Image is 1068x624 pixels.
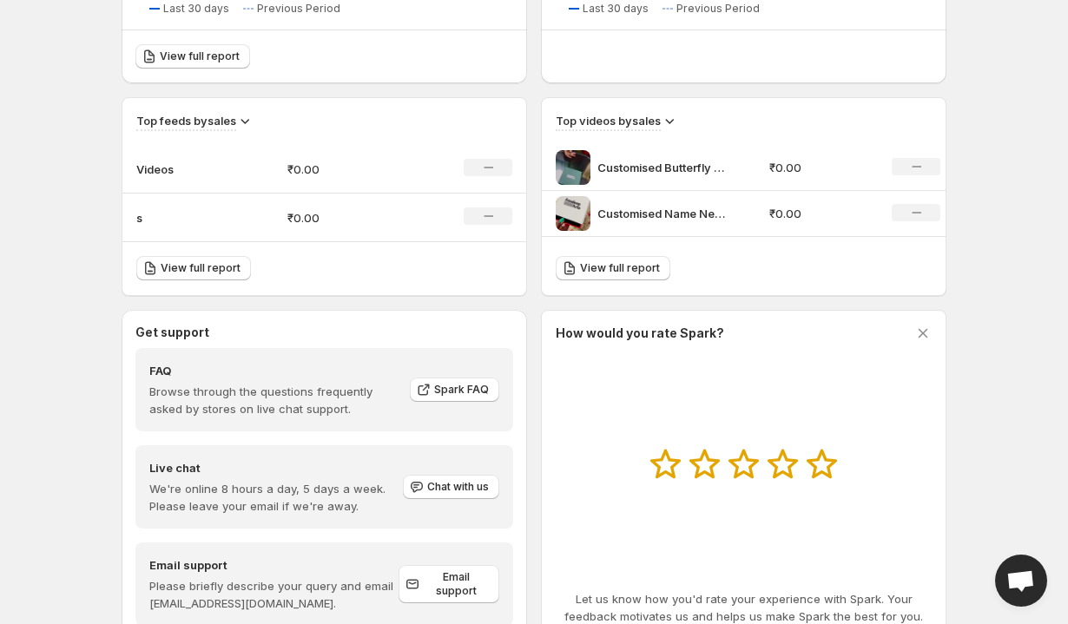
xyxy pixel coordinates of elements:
h3: Get support [135,324,209,341]
span: Previous Period [676,2,760,16]
span: View full report [580,261,660,275]
p: ₹0.00 [769,159,872,176]
span: View full report [160,49,240,63]
span: Last 30 days [583,2,649,16]
a: View full report [135,44,250,69]
a: View full report [136,256,251,280]
p: s [136,209,223,227]
span: Spark FAQ [434,383,489,397]
h3: How would you rate Spark? [556,325,724,342]
h3: Top videos by sales [556,112,661,129]
p: Please briefly describe your query and email [EMAIL_ADDRESS][DOMAIN_NAME]. [149,577,399,612]
h4: Email support [149,556,399,574]
p: Videos [136,161,223,178]
h4: FAQ [149,362,398,379]
p: We're online 8 hours a day, 5 days a week. Please leave your email if we're away. [149,480,401,515]
button: Chat with us [403,475,499,499]
h4: Live chat [149,459,401,476]
p: ₹0.00 [287,209,411,227]
a: Spark FAQ [410,378,499,402]
div: Open chat [995,555,1047,607]
p: ₹0.00 [769,205,872,222]
a: View full report [556,256,670,280]
span: Last 30 days [163,2,229,16]
a: Email support [399,565,499,603]
p: Customised Butterfly Name necklace [597,159,728,176]
img: Customised Butterfly Name necklace [556,150,590,185]
img: Customised Name Necklace [556,196,590,231]
span: Email support [423,570,489,598]
p: Customised Name Necklace [597,205,728,222]
p: ₹0.00 [287,161,411,178]
span: Chat with us [427,480,489,494]
h3: Top feeds by sales [136,112,236,129]
span: Previous Period [257,2,340,16]
p: Browse through the questions frequently asked by stores on live chat support. [149,383,398,417]
span: View full report [161,261,241,275]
